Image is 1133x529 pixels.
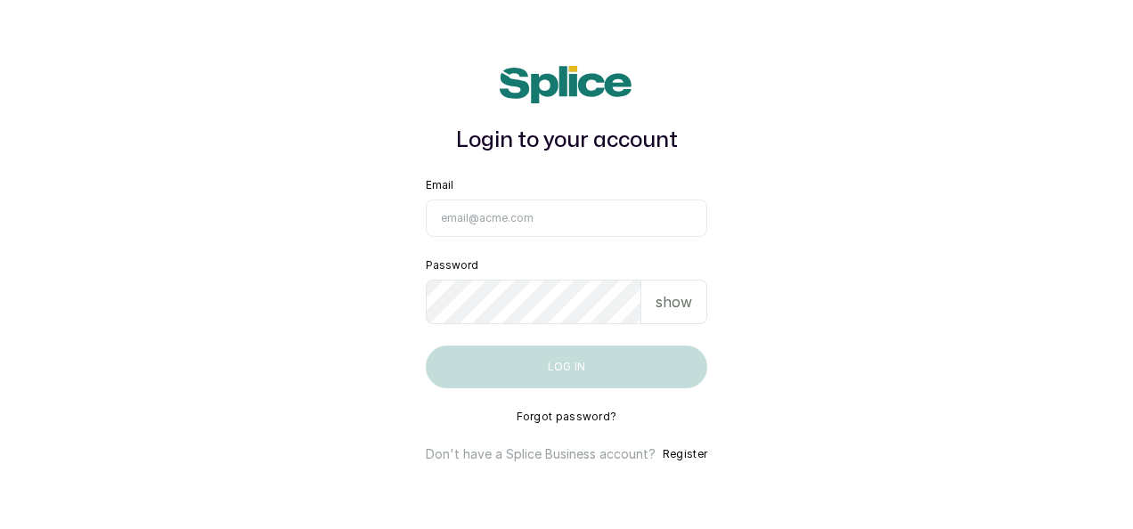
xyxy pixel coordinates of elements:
[426,125,707,157] h1: Login to your account
[517,410,617,424] button: Forgot password?
[426,445,656,463] p: Don't have a Splice Business account?
[426,346,707,388] button: Log in
[663,445,707,463] button: Register
[426,199,707,237] input: email@acme.com
[426,258,478,273] label: Password
[656,291,692,313] p: show
[426,178,453,192] label: Email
